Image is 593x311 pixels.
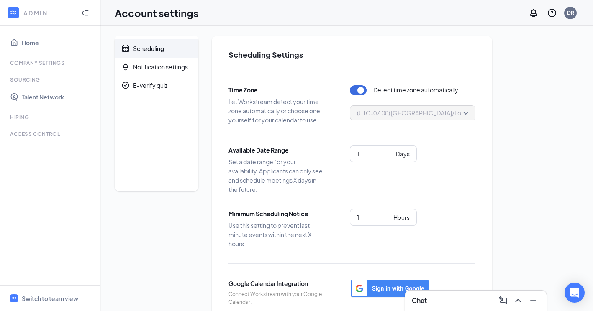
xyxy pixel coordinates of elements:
[513,296,523,306] svg: ChevronUp
[81,9,89,17] svg: Collapse
[496,294,510,307] button: ComposeMessage
[115,76,198,94] a: CheckmarkCircleE-verify quiz
[9,8,18,17] svg: WorkstreamLogo
[228,49,475,60] h2: Scheduling Settings
[228,145,325,155] span: Available Date Range
[526,294,540,307] button: Minimize
[228,85,325,94] span: Time Zone
[547,8,557,18] svg: QuestionInfo
[373,85,458,95] span: Detect time zone automatically
[511,294,525,307] button: ChevronUp
[10,59,92,66] div: Company Settings
[228,221,325,248] span: Use this setting to prevent last minute events within the next X hours.
[133,81,167,89] div: E-verify quiz
[498,296,508,306] svg: ComposeMessage
[115,39,198,58] a: CalendarScheduling
[22,34,93,51] a: Home
[23,9,73,17] div: ADMIN
[121,81,130,89] svg: CheckmarkCircle
[121,63,130,71] svg: Bell
[393,213,410,222] div: Hours
[228,97,325,125] span: Let Workstream detect your time zone automatically or choose one yourself for your calendar to use.
[228,157,325,194] span: Set a date range for your availability. Applicants can only see and schedule meetings X days in t...
[357,107,527,119] span: (UTC-07:00) [GEOGRAPHIC_DATA]/Los_Angeles - Pacific Time
[121,44,130,53] svg: Calendar
[22,294,78,303] div: Switch to team view
[10,130,92,138] div: Access control
[528,296,538,306] svg: Minimize
[115,6,198,20] h1: Account settings
[228,209,325,218] span: Minimum Scheduling Notice
[565,283,585,303] div: Open Intercom Messenger
[529,8,539,18] svg: Notifications
[10,76,92,83] div: Sourcing
[228,279,325,288] span: Google Calendar Integration
[228,291,325,306] span: Connect Workstream with your Google Calendar.
[412,296,427,305] h3: Chat
[10,114,92,121] div: Hiring
[22,89,93,105] a: Talent Network
[11,296,17,301] svg: WorkstreamLogo
[567,9,574,16] div: DR
[133,63,188,71] div: Notification settings
[133,44,164,53] div: Scheduling
[396,149,410,158] div: Days
[115,58,198,76] a: BellNotification settings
